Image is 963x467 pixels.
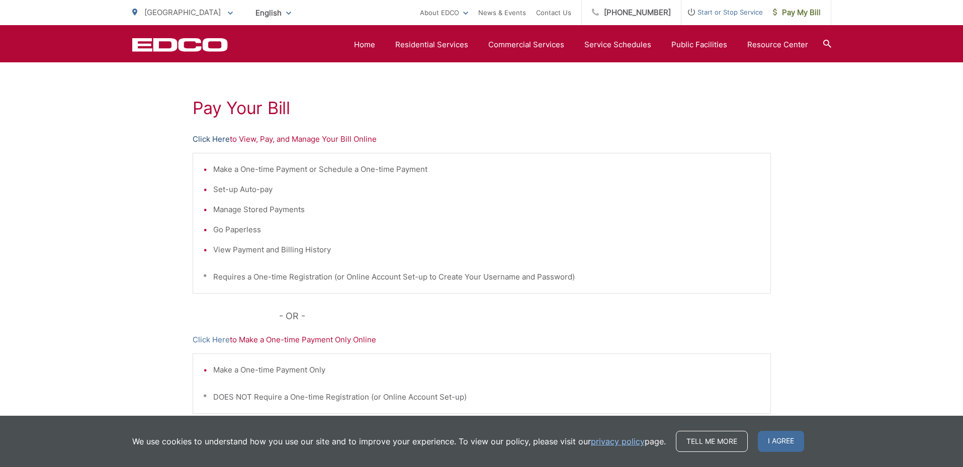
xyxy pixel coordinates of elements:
li: Go Paperless [213,224,760,236]
p: to Make a One-time Payment Only Online [193,334,771,346]
p: We use cookies to understand how you use our site and to improve your experience. To view our pol... [132,435,666,447]
a: Resource Center [747,39,808,51]
a: Home [354,39,375,51]
p: to View, Pay, and Manage Your Bill Online [193,133,771,145]
span: English [248,4,299,22]
a: Public Facilities [671,39,727,51]
span: [GEOGRAPHIC_DATA] [144,8,221,17]
p: - OR - [279,309,771,324]
li: Make a One-time Payment or Schedule a One-time Payment [213,163,760,175]
p: * DOES NOT Require a One-time Registration (or Online Account Set-up) [203,391,760,403]
h1: Pay Your Bill [193,98,771,118]
a: Click Here [193,133,230,145]
a: Service Schedules [584,39,651,51]
a: Commercial Services [488,39,564,51]
span: Pay My Bill [773,7,821,19]
a: EDCD logo. Return to the homepage. [132,38,228,52]
a: News & Events [478,7,526,19]
li: Manage Stored Payments [213,204,760,216]
a: Contact Us [536,7,571,19]
li: View Payment and Billing History [213,244,760,256]
span: I agree [758,431,804,452]
a: About EDCO [420,7,468,19]
a: Click Here [193,334,230,346]
a: Residential Services [395,39,468,51]
p: * Requires a One-time Registration (or Online Account Set-up to Create Your Username and Password) [203,271,760,283]
a: privacy policy [591,435,645,447]
li: Set-up Auto-pay [213,183,760,196]
a: Tell me more [676,431,748,452]
li: Make a One-time Payment Only [213,364,760,376]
